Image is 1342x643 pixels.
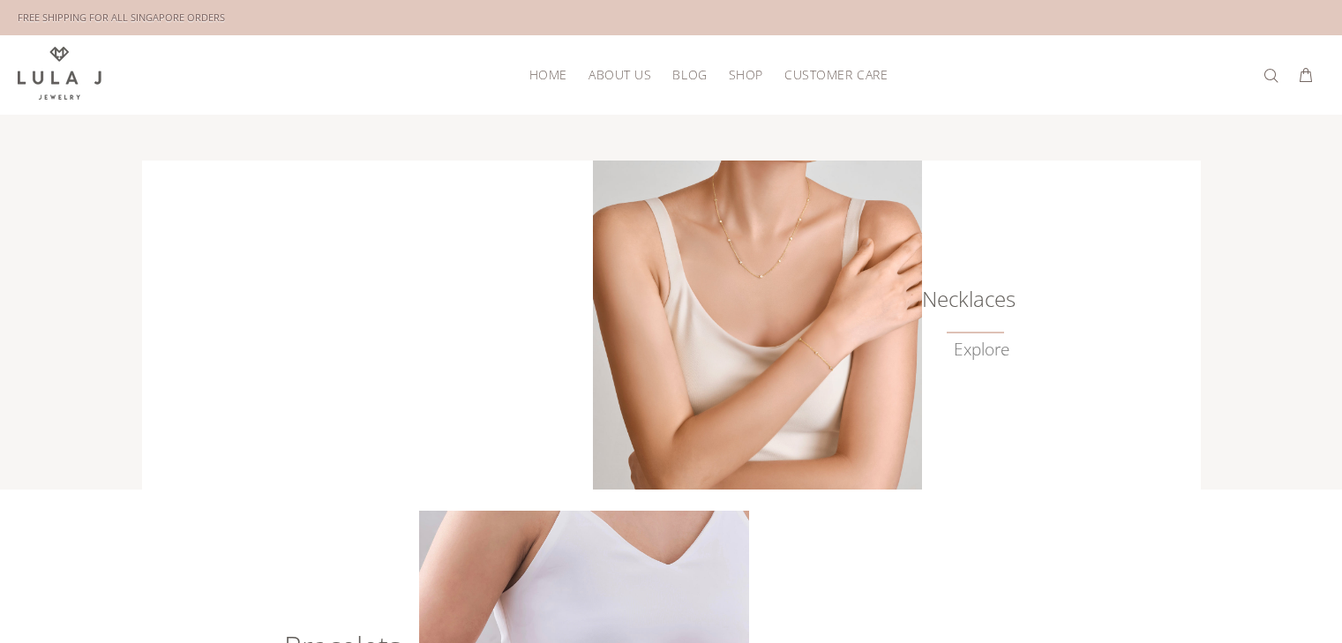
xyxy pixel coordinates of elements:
div: FREE SHIPPING FOR ALL SINGAPORE ORDERS [18,8,225,27]
a: Shop [718,61,774,88]
h6: Necklaces [921,290,1009,308]
span: Shop [729,68,763,81]
span: Customer Care [784,68,888,81]
a: Explore [954,340,1009,360]
span: Blog [672,68,707,81]
span: About Us [589,68,651,81]
a: Blog [662,61,717,88]
a: HOME [519,61,578,88]
span: HOME [529,68,567,81]
img: Lula J Gold Necklaces Collection [593,161,922,490]
a: About Us [578,61,662,88]
a: Customer Care [774,61,888,88]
